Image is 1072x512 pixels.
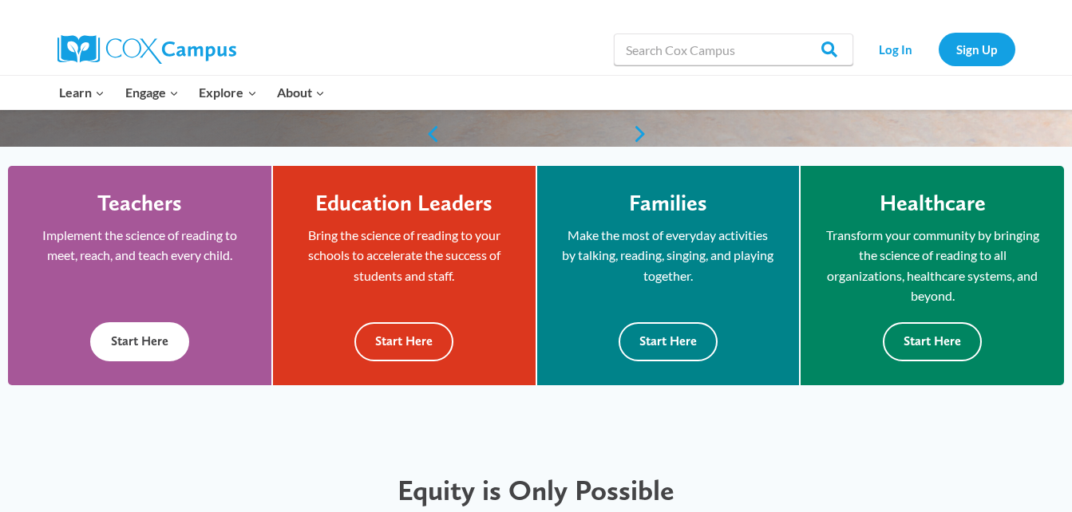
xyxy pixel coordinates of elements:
input: Search Cox Campus [614,33,853,65]
h4: Teachers [97,190,182,217]
p: Implement the science of reading to meet, reach, and teach every child. [32,225,247,266]
button: Child menu of Engage [115,76,189,109]
button: Start Here [354,322,453,361]
img: Cox Campus [57,35,236,64]
a: next [632,124,656,144]
a: Teachers Implement the science of reading to meet, reach, and teach every child. Start Here [8,166,271,385]
a: Log In [861,33,931,65]
nav: Secondary Navigation [861,33,1015,65]
h4: Healthcare [880,190,986,217]
div: content slider buttons [417,118,656,150]
p: Bring the science of reading to your schools to accelerate the success of students and staff. [297,225,512,286]
button: Start Here [883,322,982,361]
button: Start Here [619,322,718,361]
nav: Primary Navigation [49,76,335,109]
h4: Education Leaders [315,190,492,217]
p: Transform your community by bringing the science of reading to all organizations, healthcare syst... [825,225,1040,306]
button: Child menu of Explore [189,76,267,109]
a: Sign Up [939,33,1015,65]
button: Start Here [90,322,189,361]
a: Healthcare Transform your community by bringing the science of reading to all organizations, heal... [801,166,1064,385]
button: Child menu of Learn [49,76,116,109]
h4: Families [629,190,707,217]
a: previous [417,124,441,144]
a: Families Make the most of everyday activities by talking, reading, singing, and playing together.... [537,166,800,385]
button: Child menu of About [267,76,335,109]
p: Make the most of everyday activities by talking, reading, singing, and playing together. [561,225,776,286]
a: Education Leaders Bring the science of reading to your schools to accelerate the success of stude... [273,166,536,385]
